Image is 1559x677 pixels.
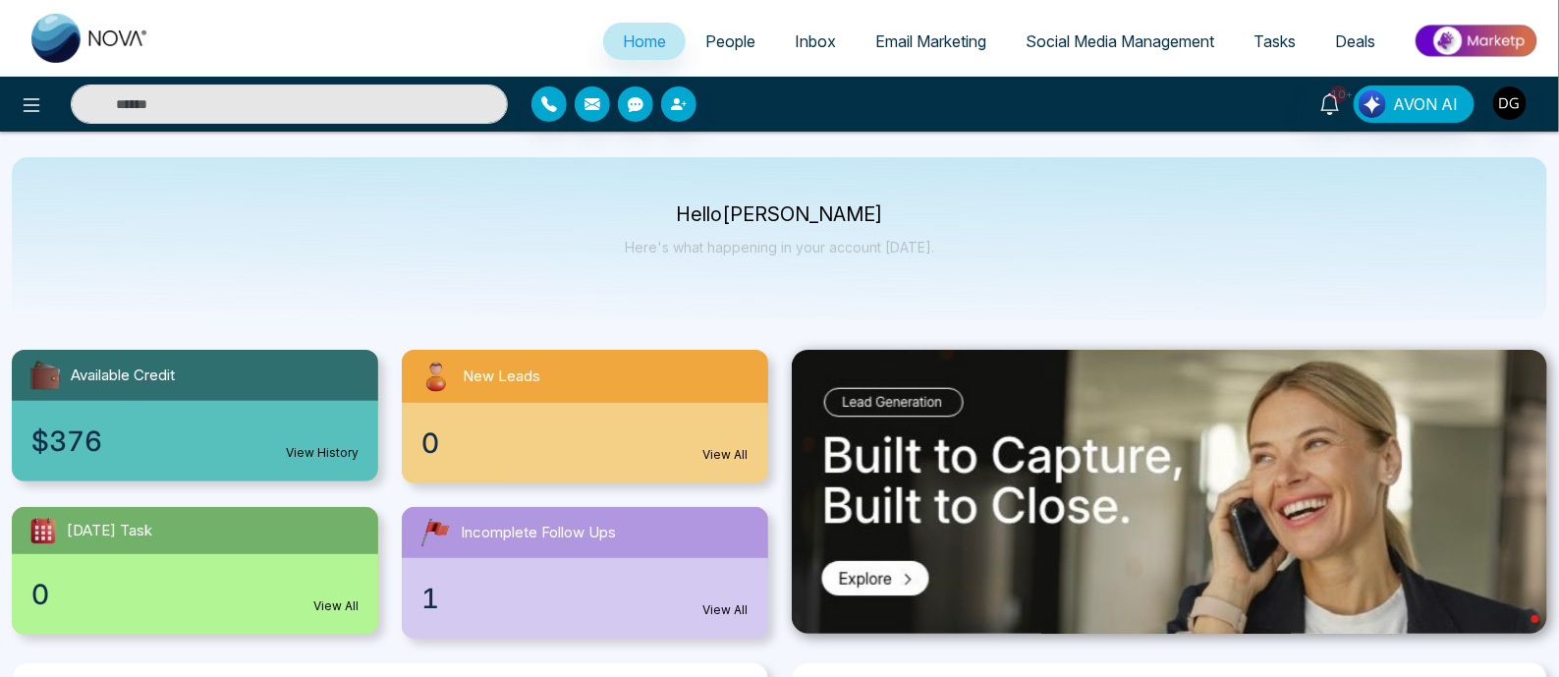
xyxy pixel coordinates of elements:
span: Home [623,31,666,51]
a: People [686,23,775,60]
a: Email Marketing [856,23,1006,60]
img: Nova CRM Logo [31,14,149,63]
a: Incomplete Follow Ups1View All [390,507,780,639]
img: followUps.svg [418,515,453,550]
a: View History [286,444,359,462]
span: Incomplete Follow Ups [461,522,616,544]
a: Social Media Management [1006,23,1234,60]
img: availableCredit.svg [28,358,63,393]
span: AVON AI [1393,92,1458,116]
span: People [705,31,755,51]
img: todayTask.svg [28,515,59,546]
a: View All [703,446,749,464]
img: newLeads.svg [418,358,455,395]
a: 10+ [1307,85,1354,120]
a: View All [703,601,749,619]
span: Inbox [795,31,836,51]
span: Social Media Management [1026,31,1214,51]
span: 0 [31,574,49,615]
span: $376 [31,421,102,462]
iframe: Intercom live chat [1492,610,1539,657]
a: Inbox [775,23,856,60]
img: User Avatar [1493,86,1527,120]
p: Here's what happening in your account [DATE]. [625,239,934,255]
button: AVON AI [1354,85,1475,123]
span: Deals [1335,31,1375,51]
span: Email Marketing [875,31,986,51]
span: [DATE] Task [67,520,152,542]
span: New Leads [463,366,540,388]
img: Lead Flow [1359,90,1386,118]
a: New Leads0View All [390,350,780,483]
span: Tasks [1253,31,1296,51]
a: Tasks [1234,23,1315,60]
img: Market-place.gif [1405,19,1547,63]
a: Deals [1315,23,1395,60]
img: . [792,350,1548,635]
a: View All [313,597,359,615]
span: 10+ [1330,85,1348,103]
span: Available Credit [71,365,175,387]
span: 0 [421,423,439,464]
a: Home [603,23,686,60]
p: Hello [PERSON_NAME] [625,206,934,223]
span: 1 [421,578,439,619]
